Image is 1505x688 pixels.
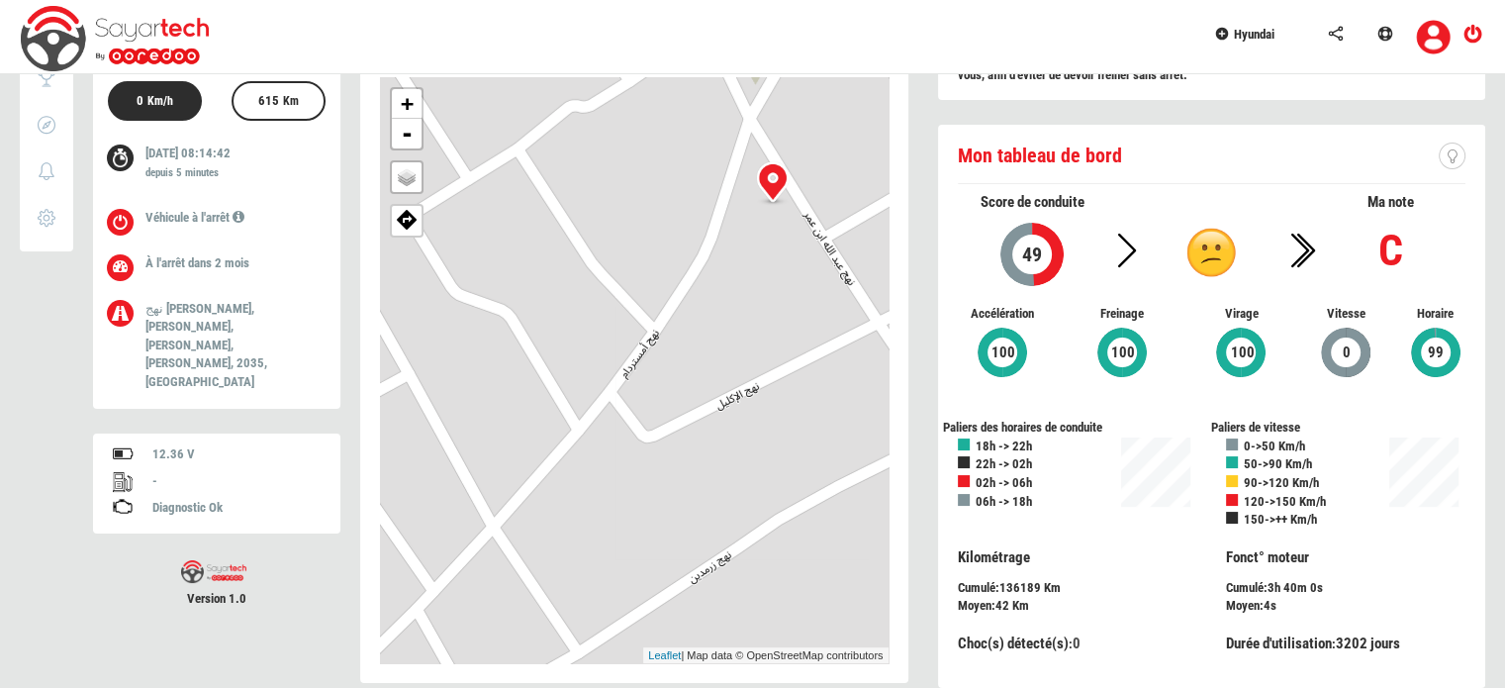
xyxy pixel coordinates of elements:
span: dans 2 mois [188,255,249,270]
img: sayartech-logo.png [181,560,246,583]
b: 06h -> 18h [976,494,1032,509]
p: Fonct° moteur [1226,547,1465,568]
div: Paliers des horaires de conduite [943,419,1212,438]
span: 100 [990,342,1016,364]
b: 18h -> 22h [976,439,1032,453]
a: Zoom out [392,119,422,148]
span: Moyen [958,598,991,613]
div: 0 [128,83,182,123]
div: 12.36 V [152,445,321,464]
span: Accélération [958,305,1048,324]
span: À l'arrêt [145,255,185,270]
span: 42 [995,598,1009,613]
span: Score de conduite [981,193,1084,211]
span: Mon tableau de bord [958,144,1122,167]
span: 3h 40m 0s [1268,580,1323,595]
span: Afficher ma position sur google map [392,206,422,230]
div: | Map data © OpenStreetMap contributors [643,647,888,664]
span: 0 [1073,635,1081,652]
label: depuis 5 minutes [145,165,219,181]
span: Cumulé [958,580,995,595]
span: Cumulé [1226,580,1264,595]
div: Paliers de vitesse [1211,419,1480,438]
div: - [152,472,321,491]
b: 150->++ Km/h [1244,512,1317,527]
a: Leaflet [648,649,681,661]
div: Diagnostic Ok [152,499,321,518]
p: [DATE] 08:14:42 [145,145,311,185]
div: : [958,597,1197,616]
span: Km [1044,580,1061,595]
img: directions.png [397,208,418,230]
a: Layers [392,162,422,192]
span: Choc(s) détecté(s) [958,635,1069,652]
span: Moyen [1226,598,1260,613]
span: 4s [1264,598,1276,613]
p: نهج [PERSON_NAME], [PERSON_NAME], [PERSON_NAME], [PERSON_NAME], 2035, [GEOGRAPHIC_DATA] [145,300,311,392]
label: Km/h [147,93,173,110]
span: 3202 jours [1336,635,1400,652]
div: : [943,547,1212,616]
span: 136189 [999,580,1041,595]
p: Kilométrage [958,547,1197,568]
span: 49 [1021,243,1043,266]
div: : [1211,547,1480,616]
div: : [1226,634,1465,654]
p: Véhicule à l'arrêt [145,209,311,228]
div: : [958,634,1197,654]
span: Freinage [1077,305,1167,324]
b: 120->150 Km/h [1244,494,1326,509]
span: Km [1012,598,1029,613]
b: 0->50 Km/h [1244,439,1305,453]
div: : [1226,597,1465,616]
span: Durée d'utilisation [1226,635,1332,652]
b: 90->120 Km/h [1244,475,1319,490]
b: 50->90 Km/h [1244,456,1312,471]
div: 615 [249,83,308,123]
b: 22h -> 02h [976,456,1032,471]
span: Version 1.0 [93,590,340,609]
b: 02h -> 06h [976,475,1032,490]
label: Km [283,93,299,110]
a: Zoom in [392,89,422,119]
